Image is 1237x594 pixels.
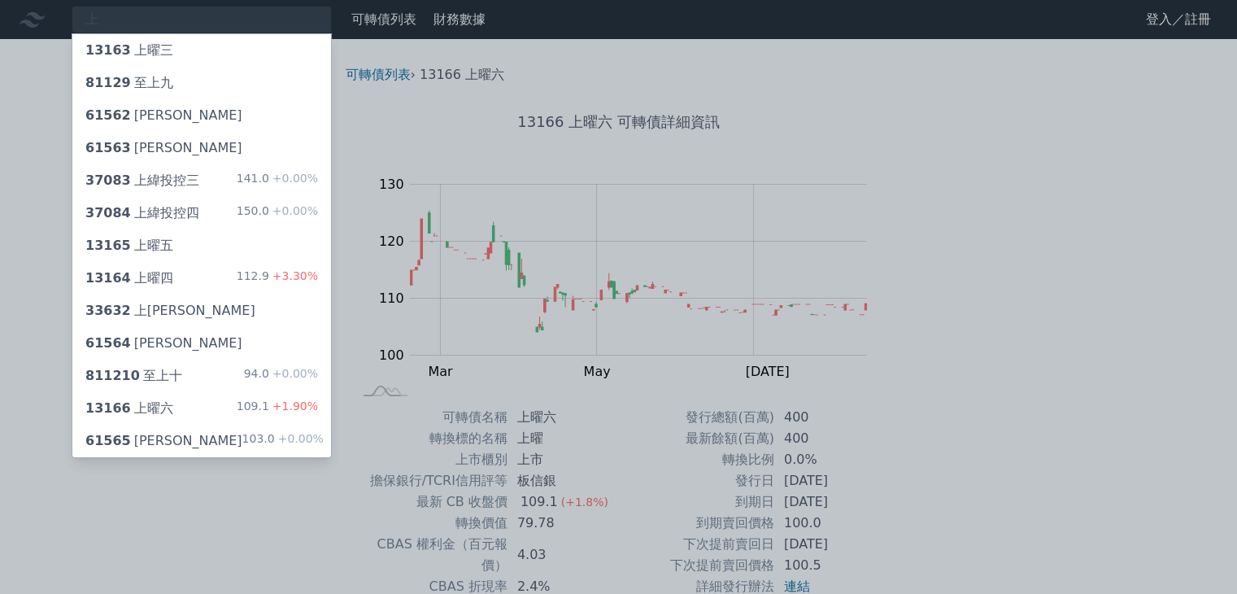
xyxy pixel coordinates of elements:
[72,99,331,132] a: 61562[PERSON_NAME]
[85,236,173,256] div: 上曜五
[72,262,331,295] a: 13164上曜四 112.9+3.30%
[85,366,182,386] div: 至上十
[85,301,255,321] div: 上[PERSON_NAME]
[242,431,324,451] div: 103.0
[72,197,331,229] a: 37084上緯投控四 150.0+0.00%
[85,433,131,448] span: 61565
[237,203,318,223] div: 150.0
[269,204,318,217] span: +0.00%
[85,106,242,125] div: [PERSON_NAME]
[237,171,318,190] div: 141.0
[85,269,173,288] div: 上曜四
[244,366,318,386] div: 94.0
[275,432,324,445] span: +0.00%
[72,164,331,197] a: 37083上緯投控三 141.0+0.00%
[72,132,331,164] a: 61563[PERSON_NAME]
[85,335,131,351] span: 61564
[269,269,318,282] span: +3.30%
[85,107,131,123] span: 61562
[85,238,131,253] span: 13165
[85,41,173,60] div: 上曜三
[72,67,331,99] a: 81129至上九
[72,229,331,262] a: 13165上曜五
[85,368,140,383] span: 811210
[85,400,131,416] span: 13166
[85,203,199,223] div: 上緯投控四
[85,431,242,451] div: [PERSON_NAME]
[85,140,131,155] span: 61563
[85,270,131,286] span: 13164
[85,42,131,58] span: 13163
[85,399,173,418] div: 上曜六
[72,392,331,425] a: 13166上曜六 109.1+1.90%
[85,75,131,90] span: 81129
[72,295,331,327] a: 33632上[PERSON_NAME]
[85,334,242,353] div: [PERSON_NAME]
[269,400,318,413] span: +1.90%
[72,360,331,392] a: 811210至上十 94.0+0.00%
[72,34,331,67] a: 13163上曜三
[85,138,242,158] div: [PERSON_NAME]
[72,425,331,457] a: 61565[PERSON_NAME] 103.0+0.00%
[269,367,318,380] span: +0.00%
[85,73,173,93] div: 至上九
[72,327,331,360] a: 61564[PERSON_NAME]
[85,173,131,188] span: 37083
[237,269,318,288] div: 112.9
[269,172,318,185] span: +0.00%
[85,171,199,190] div: 上緯投控三
[85,303,131,318] span: 33632
[237,399,318,418] div: 109.1
[85,205,131,221] span: 37084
